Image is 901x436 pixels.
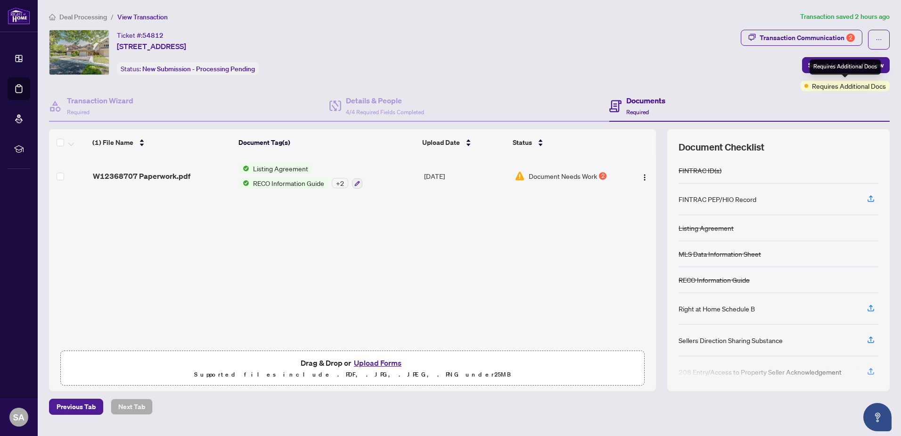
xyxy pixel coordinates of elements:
span: Required [67,109,90,116]
div: Status: [117,62,259,75]
th: Status [509,129,622,156]
img: IMG-W12368707_1.jpg [49,30,109,75]
span: 4/4 Required Fields Completed [346,109,424,116]
td: [DATE] [420,156,511,196]
span: [STREET_ADDRESS] [117,41,186,52]
button: Transaction Communication2 [741,30,862,46]
span: New Submission - Processing Pending [142,65,255,73]
span: Drag & Drop or [301,357,404,369]
th: Upload Date [418,129,508,156]
button: Logo [637,168,652,184]
span: RECO Information Guide [249,178,328,188]
span: Deal Processing [59,13,107,21]
div: Listing Agreement [679,223,734,233]
article: Transaction saved 2 hours ago [800,11,890,22]
div: Right at Home Schedule B [679,303,755,314]
img: logo [8,7,30,25]
span: Document Checklist [679,141,764,154]
div: Ticket #: [117,30,164,41]
span: (1) File Name [92,137,133,148]
h4: Transaction Wizard [67,95,133,106]
button: Next Tab [111,399,153,415]
th: Document Tag(s) [235,129,419,156]
h4: Details & People [346,95,424,106]
img: Status Icon [239,178,249,188]
p: Supported files include .PDF, .JPG, .JPEG, .PNG under 25 MB [66,369,639,380]
div: 2 [846,34,855,42]
span: View Transaction [117,13,168,21]
div: FINTRAC PEP/HIO Record [679,194,756,204]
button: Status IconListing AgreementStatus IconRECO Information Guide+2 [239,163,362,189]
div: RECO Information Guide [679,275,750,285]
span: ellipsis [876,36,882,43]
h4: Documents [626,95,665,106]
div: FINTRAC ID(s) [679,165,721,176]
span: Required [626,109,649,116]
div: Sellers Direction Sharing Substance [679,335,783,345]
span: Previous Tab [57,399,96,414]
button: Submit for Admin Review [802,57,890,73]
div: Transaction Communication [760,30,855,45]
span: 54812 [142,31,164,40]
span: SA [13,411,25,424]
div: Requires Additional Docs [810,59,881,75]
span: W12368707 Paperwork.pdf [93,170,190,182]
img: Document Status [515,171,525,181]
button: Upload Forms [351,357,404,369]
span: Drag & Drop orUpload FormsSupported files include .PDF, .JPG, .JPEG, .PNG under25MB [61,351,644,386]
img: Logo [641,174,648,181]
th: (1) File Name [89,129,234,156]
span: Submit for Admin Review [808,58,884,73]
span: Document Needs Work [529,171,597,181]
img: Status Icon [239,163,249,174]
div: 2 [599,172,606,180]
span: Requires Additional Docs [812,81,886,91]
div: + 2 [332,178,348,188]
span: Status [513,137,532,148]
button: Previous Tab [49,399,103,415]
li: / [111,11,114,22]
span: Upload Date [422,137,460,148]
span: home [49,14,56,20]
span: Listing Agreement [249,163,312,174]
div: MLS Data Information Sheet [679,249,761,259]
button: Open asap [863,403,892,431]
